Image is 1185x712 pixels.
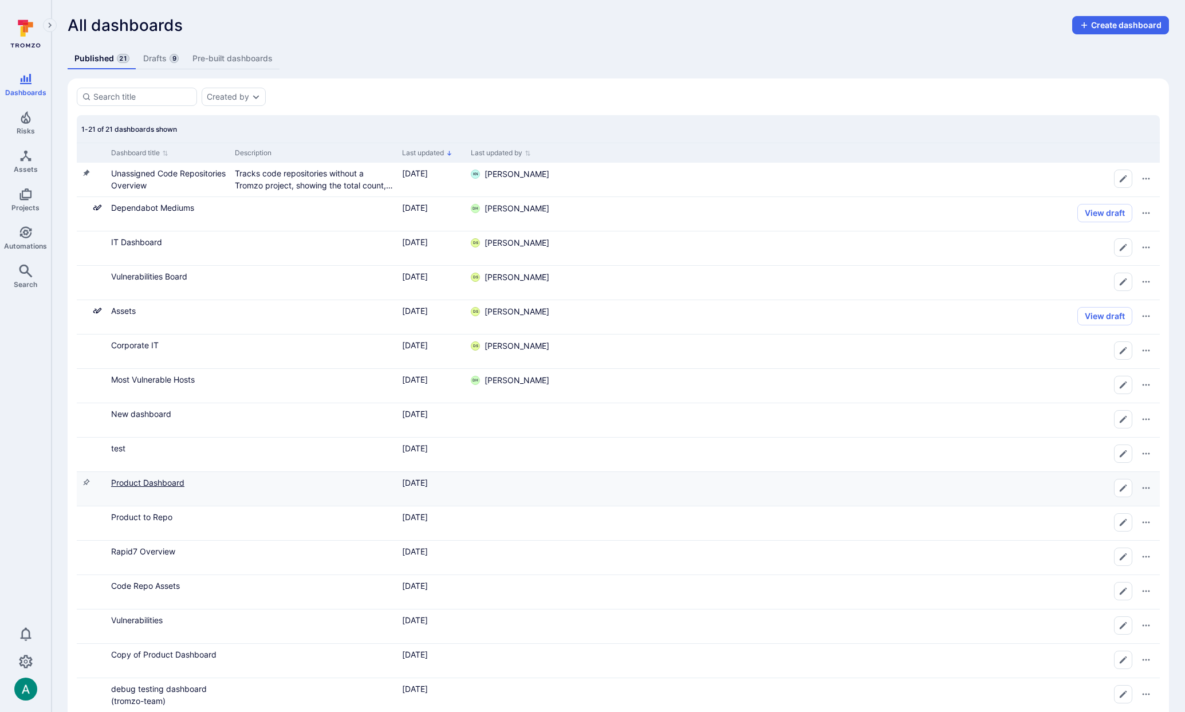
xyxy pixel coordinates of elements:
[111,237,162,247] a: IT Dashboard
[466,335,564,368] div: Cell for Last updated by
[111,443,125,453] a: test
[77,403,107,437] div: Cell for icons
[111,478,184,487] a: Product Dashboard
[14,165,38,174] span: Assets
[1114,685,1132,703] button: Edit dashboard
[471,170,480,179] div: Kacper Nowak
[466,678,564,712] div: Cell for Last updated by
[170,54,179,63] span: 9
[81,203,90,215] span: Pin to sidebar
[107,644,230,678] div: Cell for Dashboard title
[485,340,549,352] span: [PERSON_NAME]
[397,678,466,712] div: Cell for Last updated
[402,272,428,281] span: [DATE]
[81,340,90,352] span: Pin to sidebar
[230,403,397,437] div: Cell for Description
[107,541,230,575] div: Cell for Dashboard title
[402,546,428,556] span: [DATE]
[1114,170,1132,188] button: Edit dashboard
[397,575,466,609] div: Cell for Last updated
[111,684,207,706] a: debug testing dashboard (tromzo-team)
[1114,238,1132,257] button: Edit dashboard
[564,472,1160,506] div: Cell for
[485,203,549,214] span: [PERSON_NAME]
[1114,582,1132,600] button: Edit dashboard
[1137,513,1155,532] button: Row actions menu
[564,369,1160,403] div: Cell for
[1077,307,1132,325] button: View draft
[471,272,549,283] a: DS[PERSON_NAME]
[564,506,1160,540] div: Cell for
[466,231,564,265] div: Cell for Last updated by
[230,266,397,300] div: Cell for Description
[186,48,279,69] a: Pre-built dashboards
[230,231,397,265] div: Cell for Description
[81,478,90,487] button: Pin to sidebar
[402,168,428,178] span: [DATE]
[117,54,129,63] span: 21
[77,575,107,609] div: Cell for icons
[1137,548,1155,566] button: Row actions menu
[466,300,564,334] div: Cell for Last updated by
[93,203,102,212] svg: There is a draft version of this dashboard available with unpublished changes
[564,335,1160,368] div: Cell for
[81,168,90,178] button: Unpin from sidebar
[230,541,397,575] div: Cell for Description
[1114,410,1132,428] button: Edit dashboard
[397,472,466,506] div: Cell for Last updated
[1114,444,1132,463] button: Edit dashboard
[402,409,428,419] span: [DATE]
[77,438,107,471] div: Cell for icons
[1137,582,1155,600] button: Row actions menu
[77,472,107,506] div: Cell for icons
[1114,376,1132,394] button: Edit dashboard
[564,163,1160,196] div: Cell for
[81,168,90,180] span: Unpin from sidebar
[471,168,549,180] a: KN[PERSON_NAME]
[402,443,428,453] span: [DATE]
[564,644,1160,678] div: Cell for
[564,266,1160,300] div: Cell for
[402,375,428,384] span: [DATE]
[81,375,90,387] span: Pin to sidebar
[466,438,564,471] div: Cell for Last updated by
[466,575,564,609] div: Cell for Last updated by
[564,403,1160,437] div: Cell for
[402,581,428,591] span: [DATE]
[402,237,428,247] span: [DATE]
[235,148,393,158] div: Description
[402,684,428,694] span: [DATE]
[466,403,564,437] div: Cell for Last updated by
[68,48,136,69] a: Published
[564,609,1160,643] div: Cell for
[111,340,159,350] a: Corporate IT
[111,272,187,281] a: Vulnerabilities Board
[397,644,466,678] div: Cell for Last updated
[77,609,107,643] div: Cell for icons
[207,92,249,101] button: Created by
[402,478,428,487] span: [DATE]
[107,335,230,368] div: Cell for Dashboard title
[397,266,466,300] div: Cell for Last updated
[93,306,102,315] svg: There is a draft version of this dashboard available with unpublished changes
[4,242,47,250] span: Automations
[564,438,1160,471] div: Cell for
[107,506,230,540] div: Cell for Dashboard title
[402,615,428,625] span: [DATE]
[230,197,397,231] div: Cell for Description
[107,300,230,334] div: Cell for Dashboard title
[1137,204,1155,222] button: Row actions menu
[81,581,90,593] span: Pin to sidebar
[471,340,549,352] a: DS[PERSON_NAME]
[230,678,397,712] div: Cell for Description
[402,306,428,316] span: [DATE]
[14,678,37,701] div: Arjan Dehar
[1137,238,1155,257] button: Row actions menu
[107,609,230,643] div: Cell for Dashboard title
[111,148,168,158] button: Sort by Dashboard title
[397,438,466,471] div: Cell for Last updated
[81,272,90,284] span: Pin to sidebar
[68,48,1169,69] div: dashboards tabs
[111,168,226,190] a: Unassigned Code Repositories Overview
